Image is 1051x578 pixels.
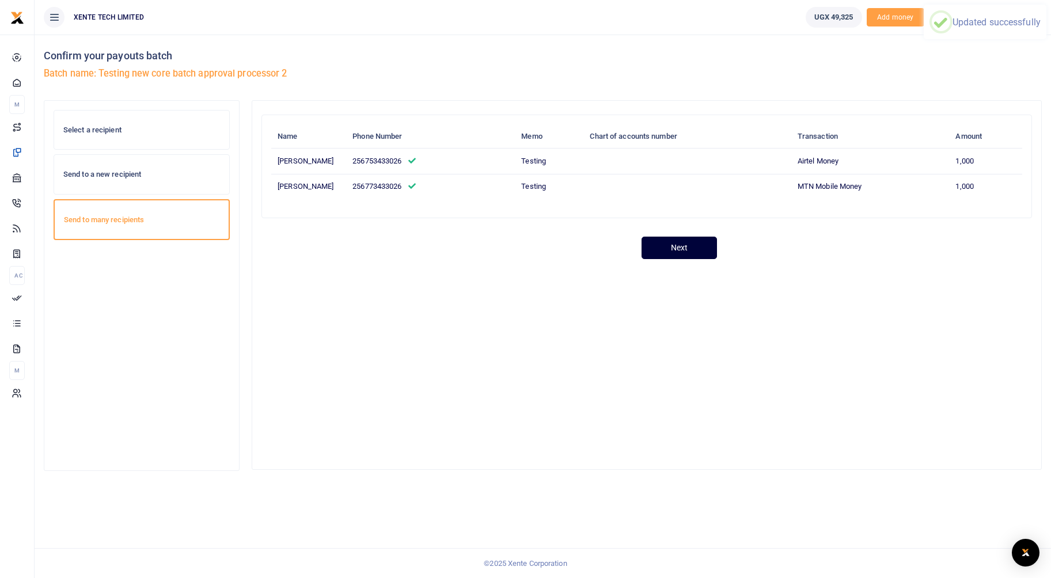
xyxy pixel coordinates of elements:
[642,237,717,259] button: Next
[278,157,333,165] span: [PERSON_NAME]
[9,95,25,114] li: M
[44,50,538,62] h4: Confirm your payouts batch
[515,149,583,174] td: Testing
[515,124,583,149] th: Memo: activate to sort column ascending
[69,12,149,22] span: XENTE TECH LIMITED
[949,149,1022,174] td: 1,000
[63,170,220,179] h6: Send to a new recipient
[867,8,924,27] span: Add money
[791,124,950,149] th: Transaction: activate to sort column ascending
[10,11,24,25] img: logo-small
[949,124,1022,149] th: Amount: activate to sort column ascending
[814,12,853,23] span: UGX 49,325
[63,126,220,135] h6: Select a recipient
[352,157,401,165] span: 256753433026
[949,174,1022,199] td: 1,000
[10,13,24,21] a: logo-small logo-large logo-large
[9,266,25,285] li: Ac
[54,110,230,150] a: Select a recipient
[1012,539,1039,566] div: Open Intercom Messenger
[44,68,538,79] h5: Batch name: Testing new core batch approval processor 2
[408,182,416,191] a: This number has been validated
[271,124,346,149] th: Name: activate to sort column descending
[54,199,230,241] a: Send to many recipients
[64,215,219,225] h6: Send to many recipients
[610,565,622,577] button: Close
[408,157,416,165] a: This number has been validated
[867,8,924,27] li: Toup your wallet
[583,124,791,149] th: Chart of accounts number: activate to sort column ascending
[346,124,515,149] th: Phone Number: activate to sort column ascending
[278,182,333,191] span: [PERSON_NAME]
[867,12,924,21] a: Add money
[801,7,867,28] li: Wallet ballance
[791,149,950,174] td: Airtel Money
[515,174,583,199] td: Testing
[791,174,950,199] td: MTN Mobile Money
[352,182,401,191] span: 256773433026
[806,7,862,28] a: UGX 49,325
[9,361,25,380] li: M
[953,17,1041,28] div: Updated successfully
[54,154,230,195] a: Send to a new recipient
